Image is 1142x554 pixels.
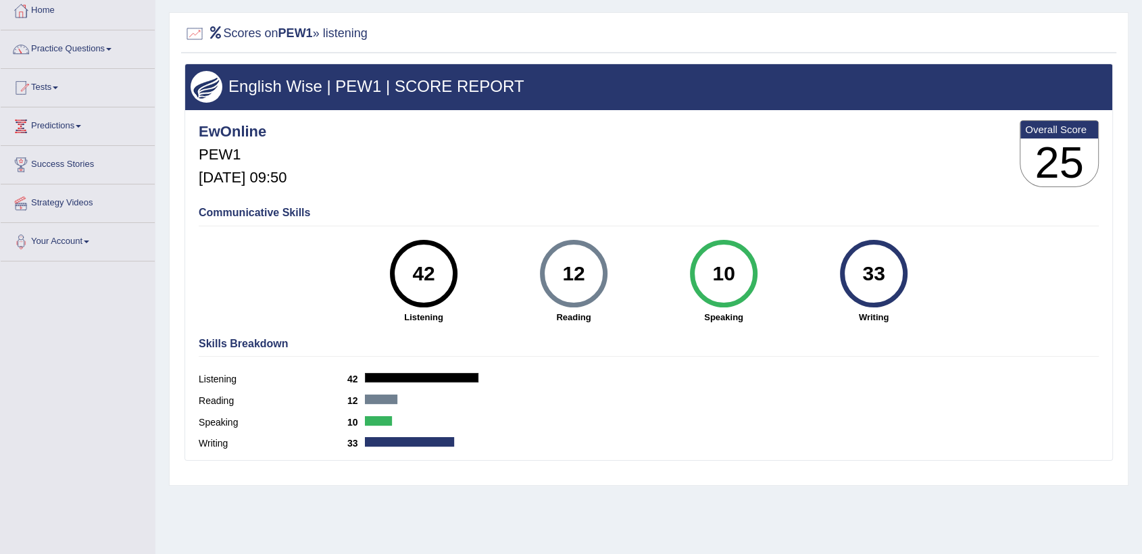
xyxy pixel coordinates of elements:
[199,372,347,386] label: Listening
[199,170,287,186] h5: [DATE] 09:50
[1,146,155,180] a: Success Stories
[1025,124,1093,135] b: Overall Score
[347,374,365,384] b: 42
[1,184,155,218] a: Strategy Videos
[199,415,347,430] label: Speaking
[549,245,598,302] div: 12
[191,78,1107,95] h3: English Wise | PEW1 | SCORE REPORT
[184,24,368,44] h2: Scores on » listening
[1,107,155,141] a: Predictions
[199,436,347,451] label: Writing
[399,245,448,302] div: 42
[347,417,365,428] b: 10
[699,245,748,302] div: 10
[655,311,792,324] strong: Speaking
[1,69,155,103] a: Tests
[199,147,287,163] h5: PEW1
[1,30,155,64] a: Practice Questions
[347,438,365,449] b: 33
[849,245,898,302] div: 33
[199,338,1099,350] h4: Skills Breakdown
[191,71,222,103] img: wings.png
[505,311,642,324] strong: Reading
[805,311,942,324] strong: Writing
[278,26,313,40] b: PEW1
[199,394,347,408] label: Reading
[199,124,287,140] h4: EwOnline
[1020,138,1098,187] h3: 25
[347,395,365,406] b: 12
[355,311,492,324] strong: Listening
[1,223,155,257] a: Your Account
[199,207,1099,219] h4: Communicative Skills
